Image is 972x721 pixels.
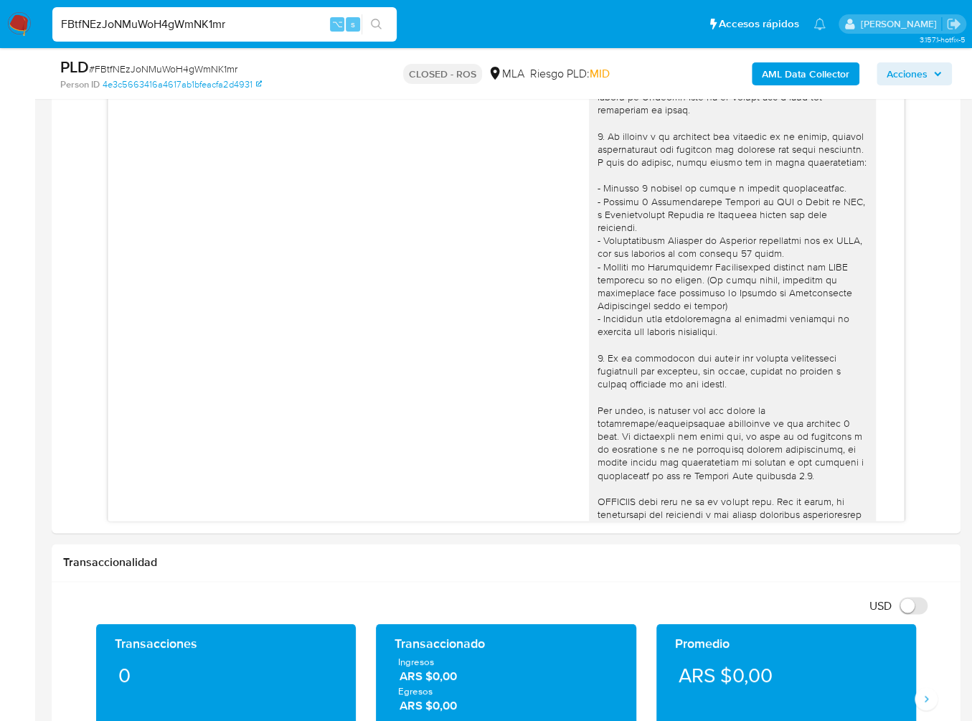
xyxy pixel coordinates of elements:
[752,62,859,85] button: AML Data Collector
[762,62,849,85] b: AML Data Collector
[530,66,610,82] span: Riesgo PLD:
[919,34,965,45] span: 3.157.1-hotfix-5
[488,66,524,82] div: MLA
[60,78,100,91] b: Person ID
[719,17,799,32] span: Accesos rápidos
[877,62,952,85] button: Acciones
[590,65,610,82] span: MID
[52,15,397,34] input: Buscar usuario o caso...
[887,62,928,85] span: Acciones
[403,64,482,84] p: CLOSED - ROS
[331,17,342,31] span: ⌥
[103,78,262,91] a: 4e3c5663416a4617ab1bfeacfa2d4931
[860,17,941,31] p: jessica.fukman@mercadolibre.com
[813,18,826,30] a: Notificaciones
[351,17,355,31] span: s
[89,62,237,76] span: # FBtfNEzJoNMuWoH4gWmNK1mr
[60,55,89,78] b: PLD
[946,17,961,32] a: Salir
[362,14,391,34] button: search-icon
[63,555,949,570] h1: Transaccionalidad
